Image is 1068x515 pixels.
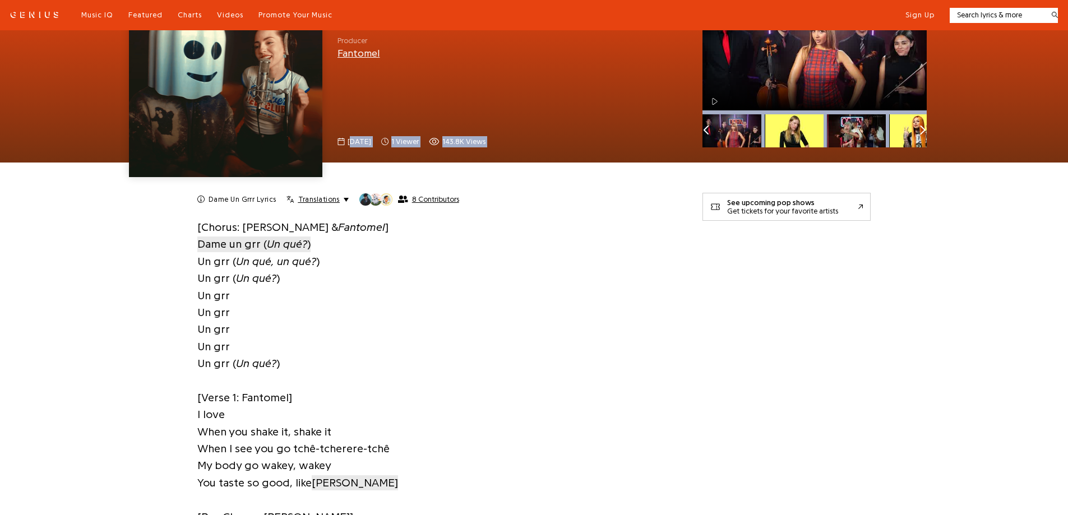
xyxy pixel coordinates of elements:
i: Un qué? [236,358,276,369]
span: Videos [217,11,243,18]
a: Featured [128,10,163,20]
span: 143,761 views [429,136,486,147]
a: [PERSON_NAME] [312,474,398,491]
span: Featured [128,11,163,18]
span: 143.8K views [442,136,486,147]
i: Un qué, un qué? [236,256,316,267]
i: Un qué? [267,239,307,250]
a: Videos [217,10,243,20]
button: 8 Contributors [359,193,459,206]
span: 1 viewer [381,136,419,147]
span: 8 Contributors [412,195,459,204]
a: Promote Your Music [258,10,332,20]
input: Search lyrics & more [950,10,1044,21]
a: Fantomel [337,48,380,58]
div: See upcoming pop shows [727,198,838,207]
div: Get tickets for your favorite artists [727,207,838,215]
span: Music IQ [81,11,113,18]
span: Charts [178,11,202,18]
span: [PERSON_NAME] [312,475,398,491]
a: Charts [178,10,202,20]
i: Un qué? [236,272,276,284]
span: [DATE] [348,136,371,147]
span: Producer [337,35,380,47]
a: Music IQ [81,10,113,20]
button: Sign Up [905,10,935,20]
span: 1 viewer [391,136,419,147]
a: See upcoming pop showsGet tickets for your favorite artists [702,193,871,221]
span: Dame un grr ( ) [197,236,311,252]
h2: Dame Un Grrr Lyrics [209,194,276,205]
button: Translations [286,194,349,205]
i: Fantomel [338,221,385,233]
span: Translations [298,194,340,205]
span: Promote Your Music [258,11,332,18]
a: Dame un grr (Un qué?) [197,235,311,253]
